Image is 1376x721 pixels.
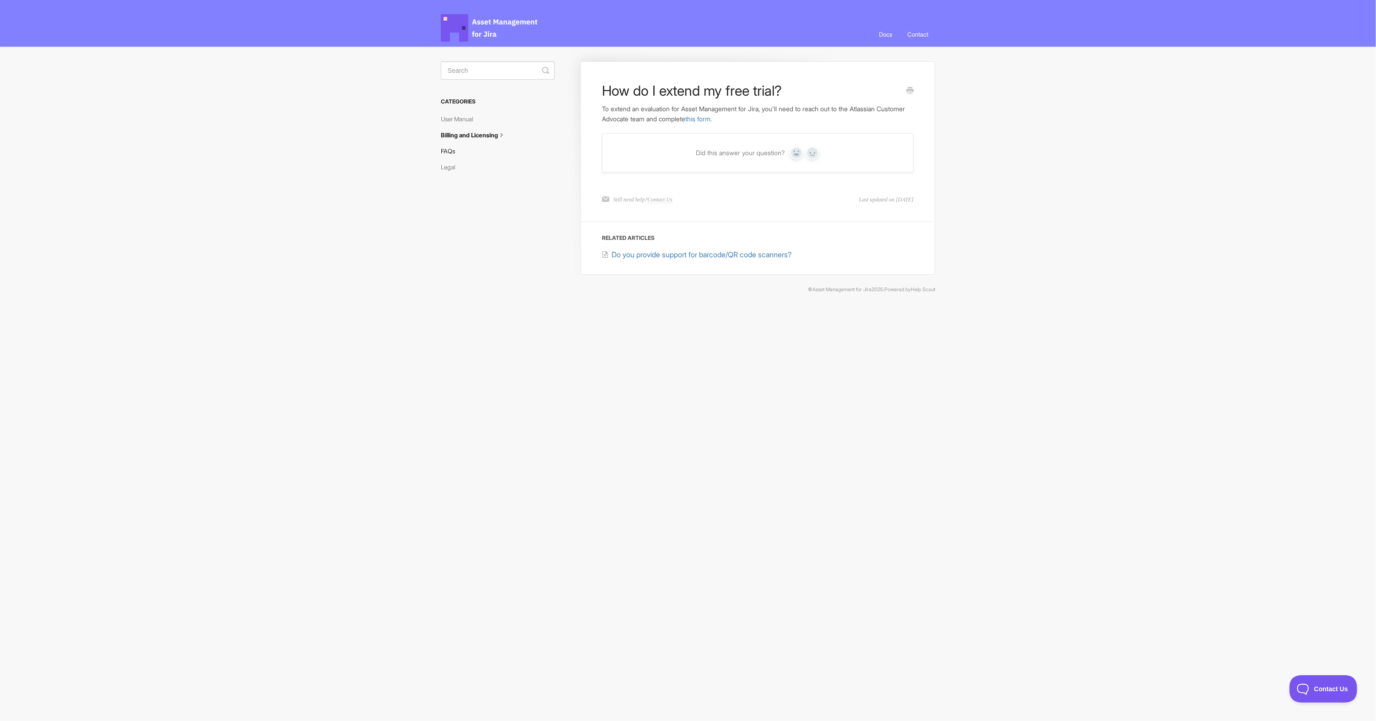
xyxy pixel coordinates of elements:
h3: Related Articles [602,233,914,243]
span: Powered by [884,287,935,293]
a: FAQs [441,144,462,158]
span: Do you provide support for barcode/QR code scanners? [612,250,791,259]
p: To extend an evaluation for Asset Management for Jira, you'll need to reach out to the Atlassian ... [602,104,914,124]
a: Asset Management for Jira [813,287,872,293]
p: © 2025. [441,286,935,294]
a: Contact Us [648,196,672,203]
p: Still need help? [613,195,672,204]
a: Docs [872,22,899,47]
time: Last updated on [DATE] [859,195,914,204]
h3: Categories [441,93,555,110]
a: Billing and Licensing [441,128,513,142]
a: Contact [900,22,935,47]
iframe: Toggle Customer Support [1289,675,1358,703]
a: Print this Article [906,86,914,96]
h1: How do I extend my free trial? [602,82,900,99]
span: Did this answer your question? [696,149,785,157]
a: Legal [441,160,462,174]
a: Do you provide support for barcode/QR code scanners? [601,250,791,259]
a: User Manual [441,112,480,126]
a: this form [685,115,710,123]
input: Search [441,61,555,80]
a: Help Scout [911,287,935,293]
span: Asset Management for Jira Docs [441,14,539,42]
